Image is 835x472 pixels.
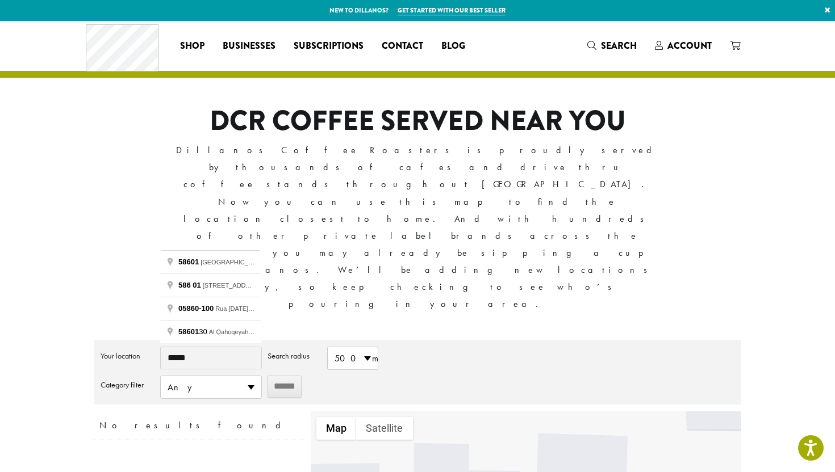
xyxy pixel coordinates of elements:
span: Businesses [223,39,275,53]
p: Dillanos Coffee Roasters is proudly served by thousands of cafes and drive thru coffee stands thr... [175,142,661,313]
span: 30 [178,327,209,336]
span: Account [667,39,712,52]
span: [GEOGRAPHIC_DATA], [GEOGRAPHIC_DATA] [201,259,334,265]
span: Any [161,376,261,398]
button: Show satellite imagery [356,417,413,440]
span: Contact [382,39,423,53]
span: 05860-100 [178,304,214,313]
label: Search radius [268,347,322,365]
span: Shop [180,39,204,53]
span: 500 mi [328,347,378,369]
span: [STREET_ADDRESS] [203,282,265,289]
span: Al Qahoqeyah, [GEOGRAPHIC_DATA], [GEOGRAPHIC_DATA] [209,328,386,335]
a: Get started with our best seller [398,6,506,15]
span: Subscriptions [294,39,364,53]
li: No results found [94,411,307,440]
label: Your location [101,347,155,365]
span: 58601 [178,258,199,266]
span: 586 01 [178,281,201,289]
span: Blog [441,39,465,53]
span: Rua [DATE] [PERSON_NAME] [PERSON_NAME] - [PERSON_NAME], [GEOGRAPHIC_DATA] - [GEOGRAPHIC_DATA], [G... [215,305,619,312]
a: Search [578,36,646,55]
h1: DCR COFFEE SERVED NEAR YOU [175,105,661,138]
span: 58601 [178,327,199,336]
span: Search [601,39,637,52]
label: Category filter [101,376,155,394]
a: Shop [171,37,214,55]
button: Show street map [316,417,356,440]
